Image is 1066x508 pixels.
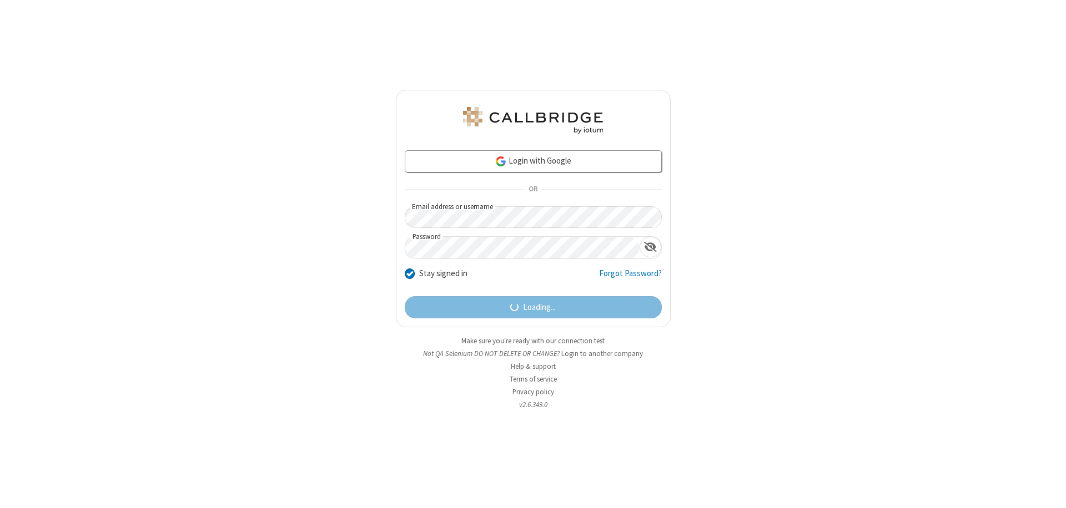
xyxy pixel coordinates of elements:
a: Help & support [511,362,556,371]
span: OR [524,182,542,197]
a: Forgot Password? [599,267,662,288]
label: Stay signed in [419,267,467,280]
img: google-icon.png [495,155,507,167]
img: QA Selenium DO NOT DELETE OR CHANGE [461,107,605,134]
div: Show password [640,237,661,257]
a: Terms of service [510,374,557,384]
input: Email address or username [405,206,662,228]
li: v2.6.349.0 [396,399,671,410]
a: Make sure you're ready with our connection test [461,336,605,346]
input: Password [405,237,640,258]
span: Loading... [523,301,556,314]
button: Loading... [405,296,662,318]
a: Login with Google [405,150,662,172]
button: Login to another company [561,348,643,359]
a: Privacy policy [512,387,554,397]
li: Not QA Selenium DO NOT DELETE OR CHANGE? [396,348,671,359]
